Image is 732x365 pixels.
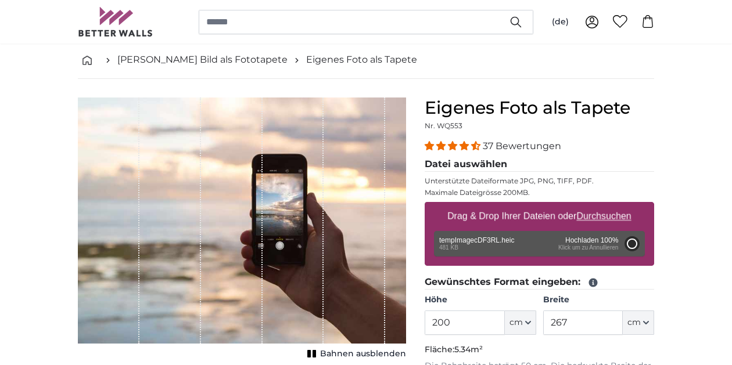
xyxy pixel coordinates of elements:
[443,205,636,228] label: Drag & Drop Ihrer Dateien oder
[78,97,406,362] div: 1 of 1
[78,41,654,79] nav: breadcrumbs
[78,7,153,37] img: Betterwalls
[425,97,654,118] h1: Eigenes Foto als Tapete
[425,140,483,151] span: 4.32 stars
[543,294,654,306] label: Breite
[623,310,654,335] button: cm
[425,121,462,130] span: Nr. WQ553
[304,346,406,362] button: Bahnen ausblenden
[425,294,536,306] label: Höhe
[577,211,631,221] u: Durchsuchen
[425,344,654,356] p: Fläche:
[425,176,654,186] p: Unterstützte Dateiformate JPG, PNG, TIFF, PDF.
[627,317,641,328] span: cm
[483,140,561,151] span: 37 Bewertungen
[509,317,523,328] span: cm
[425,157,654,172] legend: Datei auswählen
[117,53,288,67] a: [PERSON_NAME] Bild als Fototapete
[306,53,417,67] a: Eigenes Foto als Tapete
[543,12,578,32] button: (de)
[320,348,406,360] span: Bahnen ausblenden
[425,275,654,290] legend: Gewünschtes Format eingeben:
[454,344,483,355] span: 5.34m²
[505,310,536,335] button: cm
[425,188,654,197] p: Maximale Dateigrösse 200MB.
